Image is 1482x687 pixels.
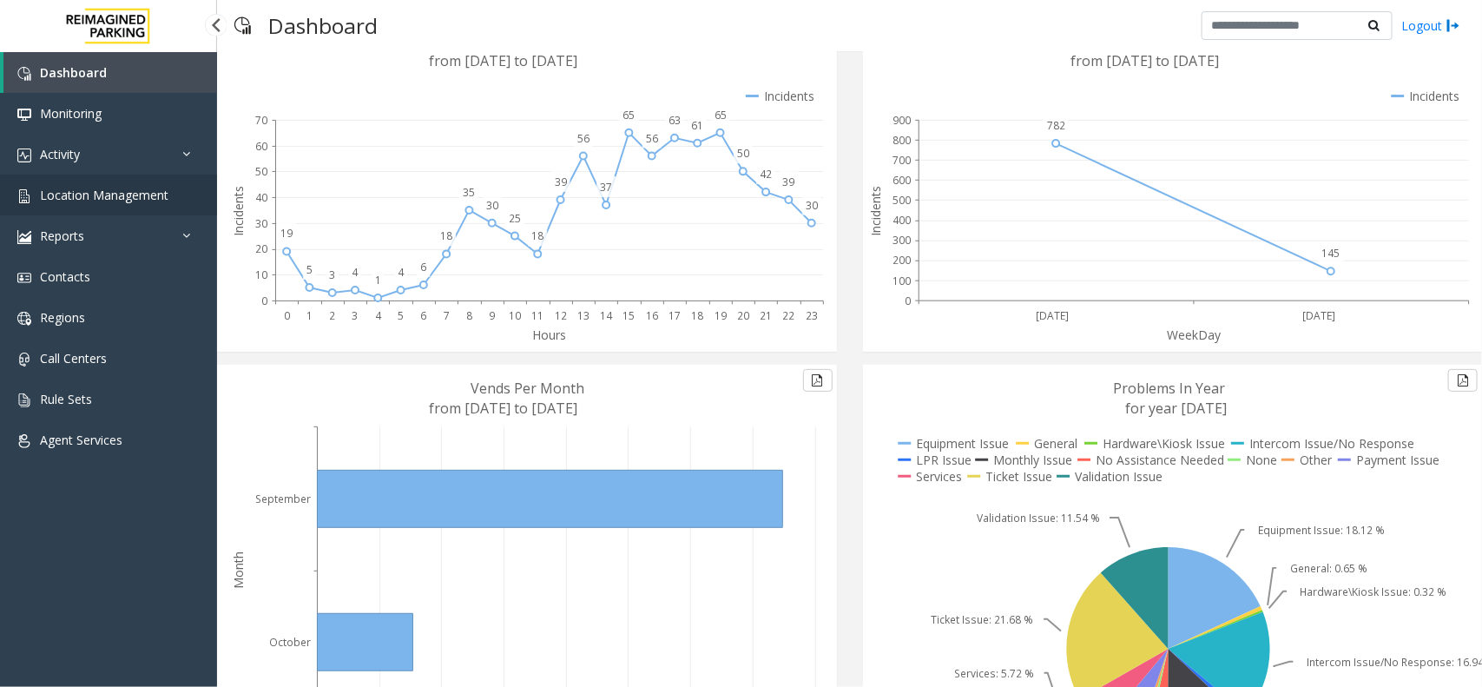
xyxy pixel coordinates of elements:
[17,230,31,244] img: 'icon'
[760,167,772,182] text: 42
[806,198,818,213] text: 30
[867,186,884,236] text: Incidents
[486,198,498,213] text: 30
[600,180,612,195] text: 37
[261,294,267,308] text: 0
[532,327,566,343] text: Hours
[577,308,590,323] text: 13
[398,265,405,280] text: 4
[623,308,636,323] text: 15
[531,308,543,323] text: 11
[17,67,31,81] img: 'icon'
[17,271,31,285] img: 'icon'
[509,211,521,226] text: 25
[555,308,567,323] text: 12
[269,635,311,650] text: October
[783,175,795,189] text: 39
[430,399,578,418] text: from [DATE] to [DATE]
[40,350,107,367] span: Call Centers
[691,308,703,323] text: 18
[669,308,681,323] text: 17
[40,146,80,162] span: Activity
[255,190,267,205] text: 40
[280,227,293,241] text: 19
[623,108,636,122] text: 65
[230,552,247,590] text: Month
[255,113,267,128] text: 70
[509,308,521,323] text: 10
[3,52,217,93] a: Dashboard
[40,105,102,122] span: Monitoring
[600,308,613,323] text: 14
[284,308,290,323] text: 0
[463,185,475,200] text: 35
[40,64,107,81] span: Dashboard
[430,51,578,70] text: from [DATE] to [DATE]
[40,432,122,448] span: Agent Services
[489,308,495,323] text: 9
[892,254,911,268] text: 200
[1401,17,1460,35] a: Logout
[760,308,772,323] text: 21
[954,666,1034,681] text: Services: 5.72 %
[715,308,727,323] text: 19
[255,139,267,154] text: 60
[352,308,359,323] text: 3
[737,308,749,323] text: 20
[646,308,658,323] text: 16
[40,309,85,326] span: Regions
[1113,379,1225,398] text: Problems In Year
[234,4,251,47] img: pageIcon
[398,308,404,323] text: 5
[1168,327,1222,343] text: WeekDay
[783,308,795,323] text: 22
[1125,399,1227,418] text: for year [DATE]
[306,308,313,323] text: 1
[715,108,727,122] text: 65
[892,274,911,288] text: 100
[40,187,168,203] span: Location Management
[1303,308,1336,323] text: [DATE]
[466,308,472,323] text: 8
[255,492,311,506] text: September
[40,391,92,407] span: Rule Sets
[17,393,31,407] img: 'icon'
[892,113,911,128] text: 900
[375,273,381,287] text: 1
[892,214,911,228] text: 400
[17,353,31,367] img: 'icon'
[40,228,84,244] span: Reports
[420,260,426,274] text: 6
[892,193,911,208] text: 500
[40,268,90,285] span: Contacts
[17,312,31,326] img: 'icon'
[1047,118,1065,133] text: 782
[1070,51,1219,70] text: from [DATE] to [DATE]
[1036,308,1069,323] text: [DATE]
[905,294,911,308] text: 0
[329,308,335,323] text: 2
[329,268,335,282] text: 3
[892,173,911,188] text: 600
[803,369,833,392] button: Export to pdf
[931,612,1033,627] text: Ticket Issue: 21.68 %
[17,149,31,162] img: 'icon'
[260,4,386,47] h3: Dashboard
[255,242,267,257] text: 20
[1448,369,1478,392] button: Export to pdf
[255,216,267,231] text: 30
[892,234,911,248] text: 300
[444,308,450,323] text: 7
[471,379,585,398] text: Vends Per Month
[691,118,703,133] text: 61
[230,186,247,236] text: Incidents
[255,164,267,179] text: 50
[17,189,31,203] img: 'icon'
[892,133,911,148] text: 800
[352,265,359,280] text: 4
[255,268,267,282] text: 10
[306,262,313,277] text: 5
[737,146,749,161] text: 50
[806,308,818,323] text: 23
[1446,17,1460,35] img: logout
